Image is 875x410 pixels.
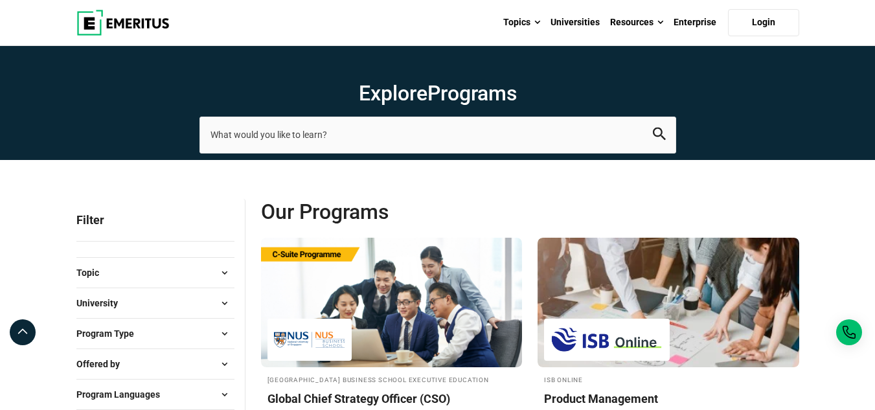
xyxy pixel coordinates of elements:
p: Filter [76,199,234,241]
img: Global Chief Strategy Officer (CSO) Programme | Online Leadership Course [261,238,523,367]
span: Topic [76,266,109,280]
a: Login [728,9,799,36]
span: Program Type [76,326,144,341]
span: Offered by [76,357,130,371]
h4: Product Management [544,391,793,407]
img: National University of Singapore Business School Executive Education [274,325,345,354]
span: Our Programs [261,199,530,225]
button: University [76,293,234,313]
a: search [653,131,666,143]
h4: ISB Online [544,374,793,385]
button: Topic [76,263,234,282]
input: search-page [199,117,676,153]
img: Product Management | Online Product Design and Innovation Course [538,238,799,367]
h1: Explore [199,80,676,106]
button: Program Languages [76,385,234,404]
h4: [GEOGRAPHIC_DATA] Business School Executive Education [267,374,516,385]
button: search [653,128,666,142]
button: Offered by [76,354,234,374]
span: Program Languages [76,387,170,402]
span: University [76,296,128,310]
img: ISB Online [551,325,663,354]
span: Programs [427,81,517,106]
button: Program Type [76,324,234,343]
